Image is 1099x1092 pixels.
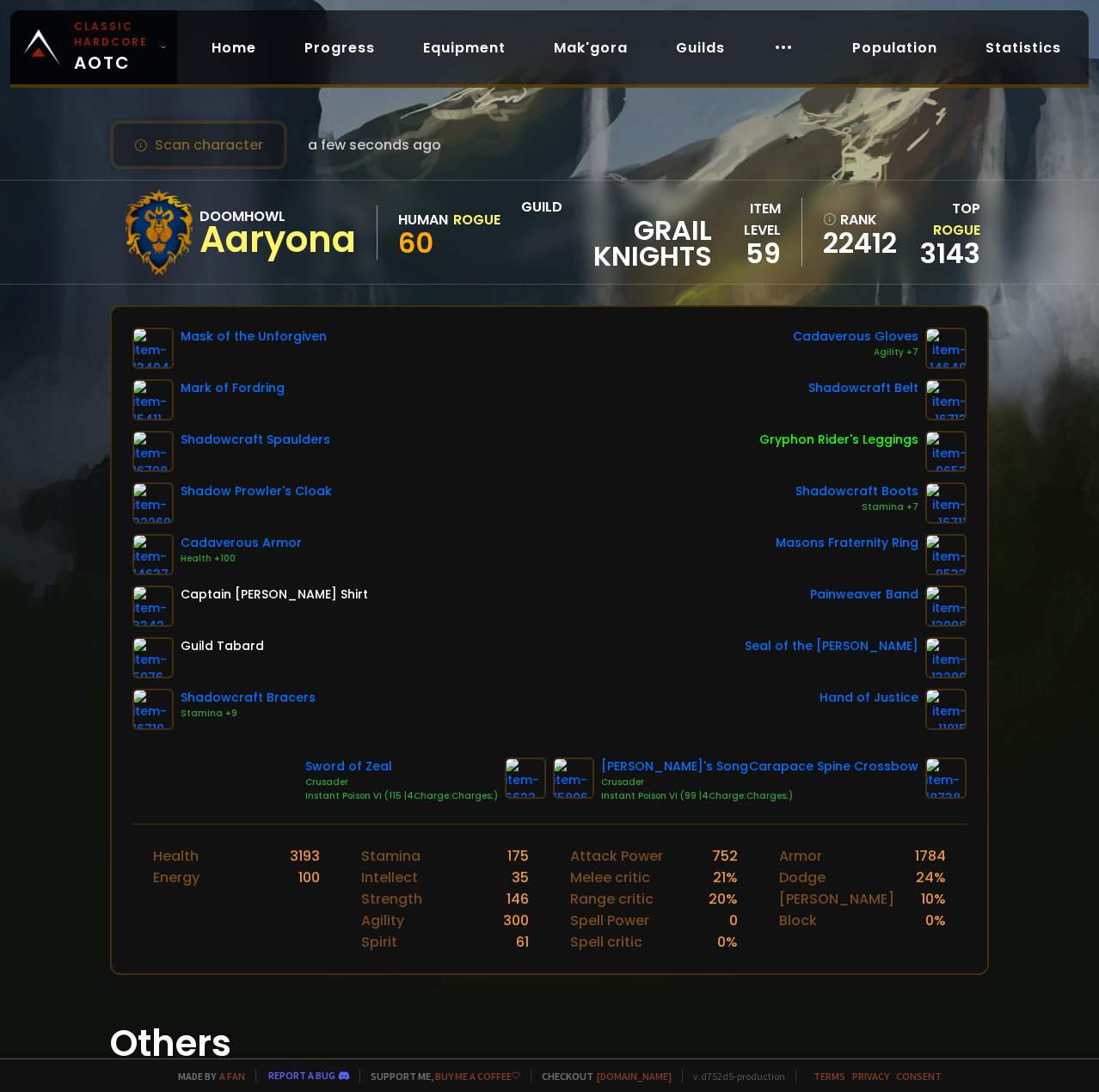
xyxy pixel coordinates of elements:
[181,534,302,552] div: Cadaverous Armor
[153,845,199,867] div: Health
[925,910,946,931] div: 0 %
[920,234,980,273] a: 3143
[74,19,153,76] span: AOTC
[553,758,594,799] img: item-15806
[453,209,500,230] div: Rogue
[712,198,781,241] div: item level
[896,1070,942,1083] a: Consent
[110,1016,989,1071] h1: Others
[570,867,650,888] div: Melee critic
[601,789,793,803] div: Instant Poison VI (99 |4Charge:Charges;)
[838,30,951,65] a: Population
[308,134,441,156] span: a few seconds ago
[181,586,368,604] div: Captain [PERSON_NAME] Shirt
[682,1070,785,1083] span: v. d752d5 - production
[793,328,918,346] div: Cadaverous Gloves
[759,431,918,449] div: Gryphon Rider's Leggings
[925,482,967,524] img: item-16711
[779,845,822,867] div: Armor
[712,241,781,267] div: 59
[795,482,918,500] div: Shadowcraft Boots
[601,776,793,789] div: Crusader
[268,1069,335,1082] a: Report a bug
[925,534,967,575] img: item-9533
[925,379,967,420] img: item-16713
[512,867,529,888] div: 35
[776,534,918,552] div: Masons Fraternity Ring
[181,689,316,707] div: Shadowcraft Bracers
[198,30,270,65] a: Home
[779,888,894,910] div: [PERSON_NAME]
[779,867,826,888] div: Dodge
[200,227,356,253] div: Aaryona
[110,120,287,169] button: Scan character
[713,867,738,888] div: 21 %
[933,220,980,240] span: Rogue
[852,1070,889,1083] a: Privacy
[132,534,174,575] img: item-14637
[361,888,422,910] div: Strength
[712,845,738,867] div: 752
[181,707,316,721] div: Stamina +9
[905,198,981,241] div: Top
[717,931,738,953] div: 0 %
[132,689,174,730] img: item-16710
[925,758,967,799] img: item-18738
[290,845,320,867] div: 3193
[570,931,642,953] div: Spell critic
[200,206,356,227] div: Doomhowl
[132,482,174,524] img: item-22269
[540,30,642,65] a: Mak'gora
[74,19,153,50] small: Classic Hardcore
[820,689,918,707] div: Hand of Justice
[132,379,174,420] img: item-15411
[921,888,946,910] div: 10 %
[361,910,404,931] div: Agility
[168,1070,245,1083] span: Made by
[398,224,433,262] span: 60
[305,758,498,776] div: Sword of Zeal
[925,689,967,730] img: item-11815
[505,758,546,799] img: item-6622
[219,1070,245,1083] a: a fan
[531,1070,672,1083] span: Checkout
[181,431,330,449] div: Shadowcraft Spaulders
[925,586,967,627] img: item-13098
[972,30,1075,65] a: Statistics
[749,758,918,776] div: Carapace Spine Crossbow
[810,586,918,604] div: Painweaver Band
[132,637,174,678] img: item-5976
[570,910,649,931] div: Spell Power
[132,328,174,369] img: item-13404
[779,910,817,931] div: Block
[361,867,418,888] div: Intellect
[915,845,946,867] div: 1784
[10,10,177,84] a: Classic HardcoreAOTC
[409,30,519,65] a: Equipment
[795,500,918,514] div: Stamina +7
[435,1070,520,1083] a: Buy me a coffee
[361,845,421,867] div: Stamina
[601,758,793,776] div: [PERSON_NAME]'s Song
[181,482,332,500] div: Shadow Prowler's Cloak
[181,637,264,655] div: Guild Tabard
[181,379,285,397] div: Mark of Fordring
[814,1070,845,1083] a: Terms
[132,431,174,472] img: item-16708
[507,888,529,910] div: 146
[709,888,738,910] div: 20 %
[745,637,918,655] div: Seal of the [PERSON_NAME]
[925,637,967,678] img: item-13209
[359,1070,520,1083] span: Support me,
[916,867,946,888] div: 24 %
[662,30,739,65] a: Guilds
[361,931,397,953] div: Spirit
[181,552,302,566] div: Health +100
[793,346,918,359] div: Agility +7
[823,209,894,230] div: rank
[925,431,967,472] img: item-9652
[132,586,174,627] img: item-3342
[181,328,327,346] div: Mask of the Unforgiven
[729,910,738,931] div: 0
[808,379,918,397] div: Shadowcraft Belt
